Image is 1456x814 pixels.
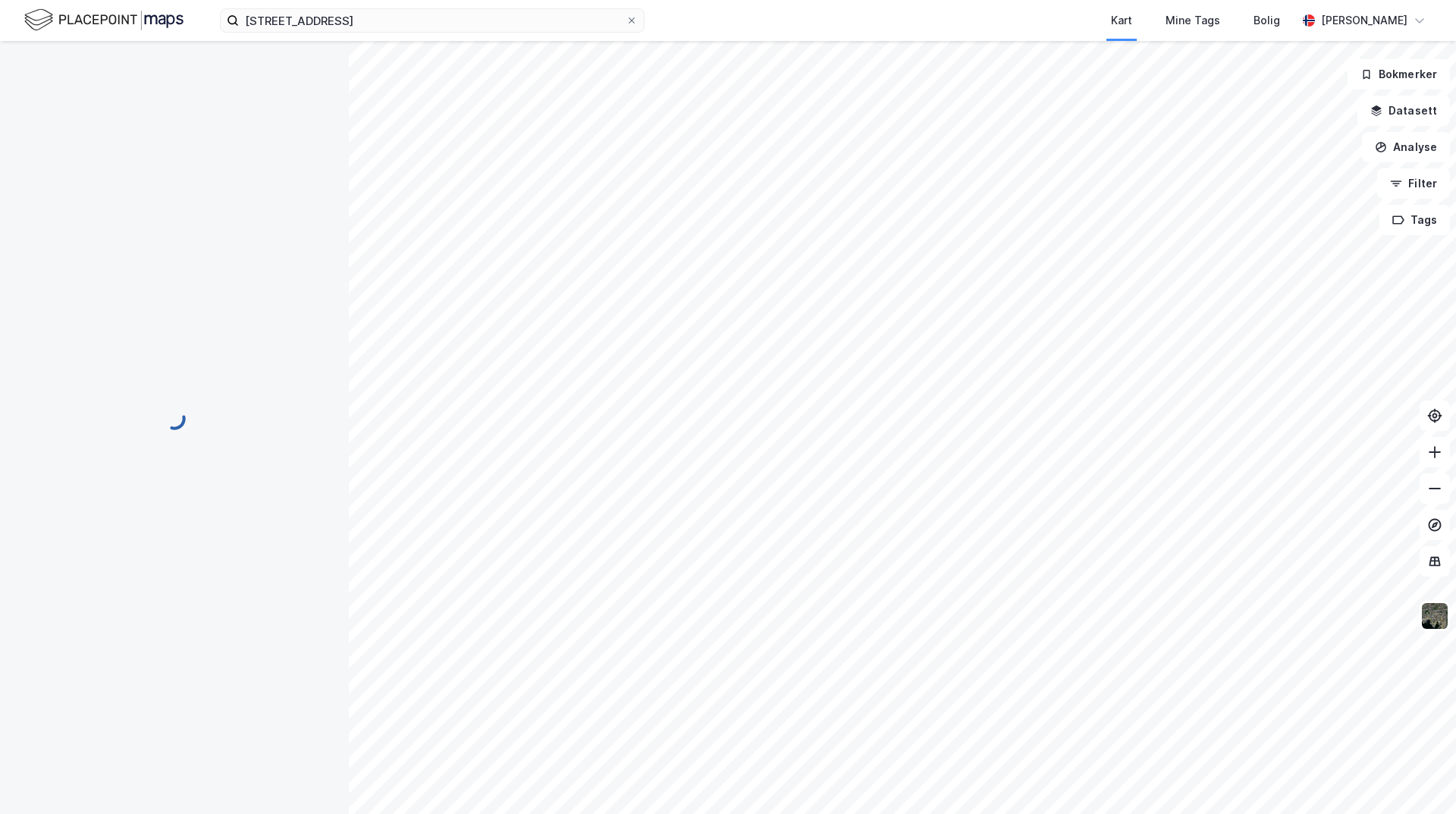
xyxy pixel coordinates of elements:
img: spinner.a6d8c91a73a9ac5275cf975e30b51cfb.svg [162,407,187,431]
button: Bokmerker [1348,59,1450,90]
div: Bolig [1254,11,1280,30]
button: Analyse [1362,132,1450,162]
button: Datasett [1357,96,1450,126]
button: Tags [1379,205,1450,235]
div: Kontrollprogram for chat [1380,741,1456,814]
img: 9k= [1420,602,1449,630]
img: logo.f888ab2527a4732fd821a326f86c7f29.svg [24,7,184,33]
iframe: Chat Widget [1380,741,1456,814]
div: Kart [1111,11,1132,30]
div: Mine Tags [1166,11,1220,30]
button: Filter [1377,168,1450,199]
input: Søk på adresse, matrikkel, gårdeiere, leietakere eller personer [239,9,626,32]
div: [PERSON_NAME] [1321,11,1407,30]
